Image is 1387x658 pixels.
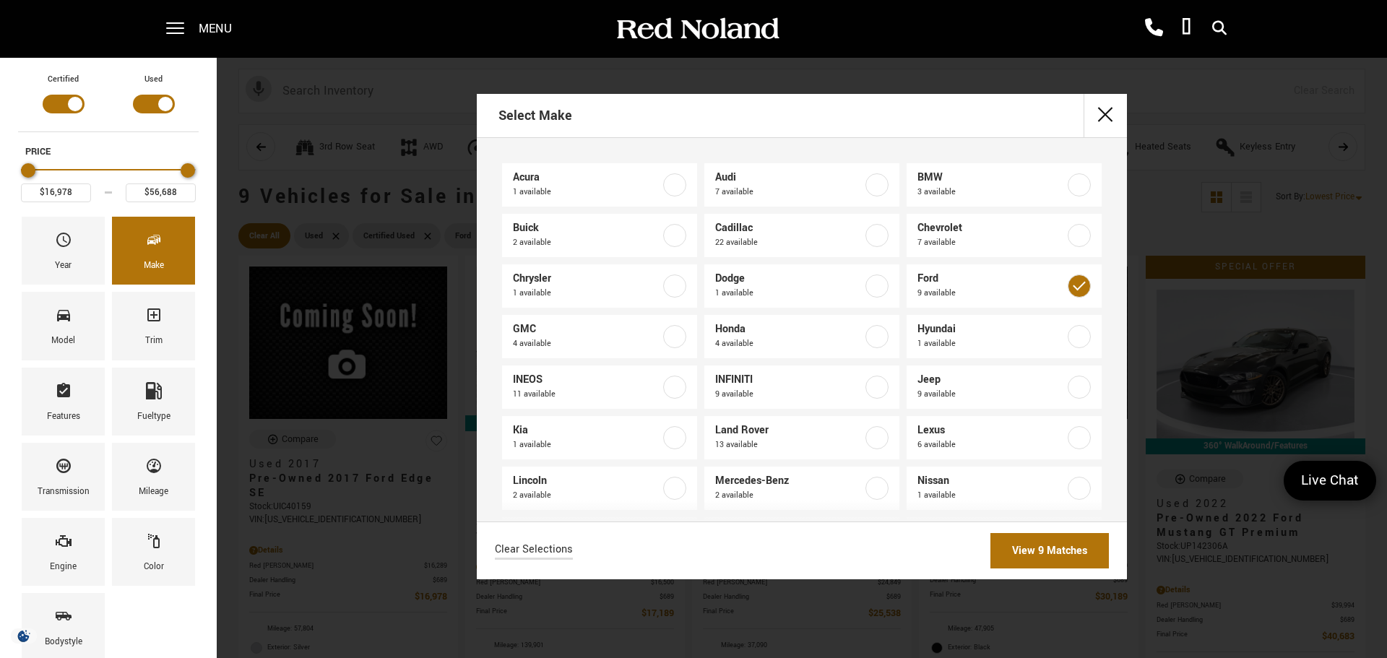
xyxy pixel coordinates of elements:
[513,474,660,488] span: Lincoln
[917,272,1065,286] span: Ford
[22,368,105,436] div: FeaturesFeatures
[907,163,1102,207] a: BMW3 available
[139,484,168,500] div: Mileage
[112,518,195,586] div: ColorColor
[145,228,163,258] span: Make
[495,542,573,560] a: Clear Selections
[513,337,660,351] span: 4 available
[145,303,163,333] span: Trim
[715,286,863,300] span: 1 available
[502,264,697,308] a: Chrysler1 available
[715,185,863,199] span: 7 available
[917,286,1065,300] span: 9 available
[1084,94,1127,137] button: close
[47,409,80,425] div: Features
[704,163,899,207] a: Audi7 available
[990,533,1109,568] a: View 9 Matches
[907,315,1102,358] a: Hyundai1 available
[704,467,899,510] a: Mercedes-Benz2 available
[513,373,660,387] span: INEOS
[715,337,863,351] span: 4 available
[513,423,660,438] span: Kia
[112,443,195,511] div: MileageMileage
[45,634,82,650] div: Bodystyle
[715,438,863,452] span: 13 available
[22,443,105,511] div: TransmissionTransmission
[513,322,660,337] span: GMC
[144,559,164,575] div: Color
[25,145,191,158] h5: Price
[907,517,1102,560] a: Toyota9 available
[907,264,1102,308] a: Ford9 available
[112,292,195,360] div: TrimTrim
[704,416,899,459] a: Land Rover13 available
[715,387,863,402] span: 9 available
[917,387,1065,402] span: 9 available
[21,183,91,202] input: Minimum
[55,303,72,333] span: Model
[704,365,899,409] a: INFINITI9 available
[715,423,863,438] span: Land Rover
[22,217,105,285] div: YearYear
[502,163,697,207] a: Acura1 available
[502,467,697,510] a: Lincoln2 available
[917,423,1065,438] span: Lexus
[55,378,72,409] span: Features
[126,183,196,202] input: Maximum
[614,17,780,42] img: Red Noland Auto Group
[907,467,1102,510] a: Nissan1 available
[145,333,163,349] div: Trim
[513,438,660,452] span: 1 available
[704,264,899,308] a: Dodge1 available
[502,365,697,409] a: INEOS11 available
[55,529,72,559] span: Engine
[502,416,697,459] a: Kia1 available
[50,559,77,575] div: Engine
[55,258,72,274] div: Year
[145,454,163,484] span: Mileage
[145,529,163,559] span: Color
[55,604,72,634] span: Bodystyle
[55,228,72,258] span: Year
[704,517,899,560] a: Subaru2 available
[502,517,697,560] a: Ram5 available
[917,474,1065,488] span: Nissan
[715,235,863,250] span: 22 available
[715,488,863,503] span: 2 available
[917,438,1065,452] span: 6 available
[144,72,163,87] label: Used
[917,170,1065,185] span: BMW
[513,272,660,286] span: Chrysler
[112,217,195,285] div: MakeMake
[18,72,199,131] div: Filter by Vehicle Type
[704,315,899,358] a: Honda4 available
[513,185,660,199] span: 1 available
[917,373,1065,387] span: Jeep
[907,214,1102,257] a: Chevrolet7 available
[144,258,164,274] div: Make
[181,163,195,178] div: Maximum Price
[715,474,863,488] span: Mercedes-Benz
[917,221,1065,235] span: Chevrolet
[21,163,35,178] div: Minimum Price
[907,416,1102,459] a: Lexus6 available
[715,272,863,286] span: Dodge
[513,488,660,503] span: 2 available
[513,286,660,300] span: 1 available
[704,214,899,257] a: Cadillac22 available
[513,170,660,185] span: Acura
[513,221,660,235] span: Buick
[112,368,195,436] div: FueltypeFueltype
[513,387,660,402] span: 11 available
[715,221,863,235] span: Cadillac
[917,185,1065,199] span: 3 available
[137,409,170,425] div: Fueltype
[715,373,863,387] span: INFINITI
[145,378,163,409] span: Fueltype
[55,454,72,484] span: Transmission
[498,95,572,136] h2: Select Make
[7,628,40,644] img: Opt-Out Icon
[7,628,40,644] section: Click to Open Cookie Consent Modal
[51,333,75,349] div: Model
[917,322,1065,337] span: Hyundai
